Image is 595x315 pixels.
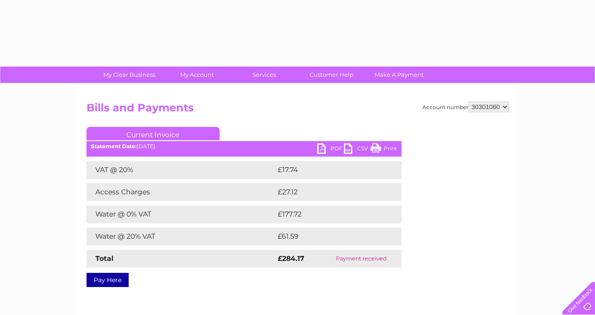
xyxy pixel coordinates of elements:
[87,205,276,223] td: Water @ 0% VAT
[87,127,220,140] a: Current Invoice
[95,254,114,263] strong: Total
[278,254,304,263] strong: £284.17
[363,67,436,83] a: Make A Payment
[344,143,370,156] a: CSV
[295,67,368,83] a: Customer Help
[87,183,276,201] td: Access Charges
[160,67,233,83] a: My Account
[87,228,276,245] td: Water @ 20% VAT
[93,67,166,83] a: My Clear Business
[276,228,383,245] td: £61.59
[87,273,129,287] a: Pay Here
[87,161,276,179] td: VAT @ 20%
[276,161,382,179] td: £17.74
[321,250,402,268] td: Payment received
[228,67,301,83] a: Services
[422,102,509,112] div: Account number
[276,183,382,201] td: £27.12
[317,143,344,156] a: PDF
[91,143,137,150] b: Statement Date:
[276,205,385,223] td: £177.72
[87,102,509,118] h2: Bills and Payments
[87,143,402,150] div: [DATE]
[370,143,397,156] a: Print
